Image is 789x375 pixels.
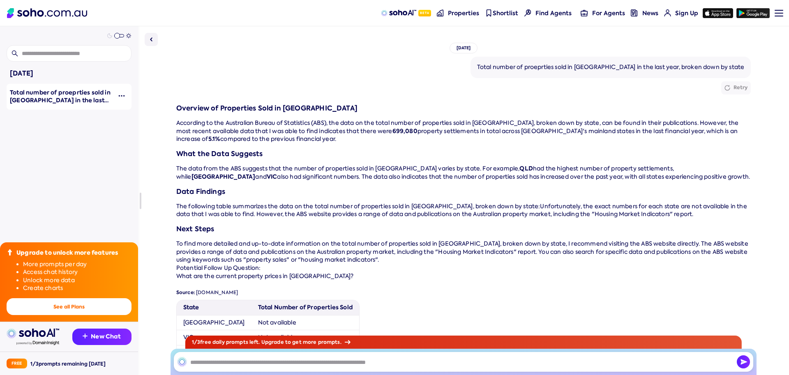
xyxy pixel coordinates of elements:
[72,329,131,345] button: New Chat
[450,43,478,53] div: [DATE]
[208,135,221,143] strong: 5.1%
[736,8,770,18] img: google-play icon
[176,165,674,180] span: had the highest number of property settlements, while
[642,9,658,17] span: News
[7,8,87,18] img: Soho Logo
[345,340,351,344] img: Arrow icon
[675,9,698,17] span: Sign Up
[581,9,588,16] img: for-agents-nav icon
[23,284,131,292] li: Create charts
[177,330,251,345] td: VIC
[176,240,748,263] span: To find more detailed and up-to-date information on the total number of properties sold in [GEOGR...
[176,202,747,218] span: Unfortunately, the exact numbers for each state are not available in the data that I was able to ...
[176,272,751,281] div: What are the current property prices in [GEOGRAPHIC_DATA]?
[185,336,742,349] div: 1 / 3 free daily prompts left. Upgrade to get more prompts.
[631,9,638,16] img: news-nav icon
[524,9,531,16] img: Find agents icon
[176,165,520,172] span: The data from the ABS suggests that the number of properties sold in [GEOGRAPHIC_DATA] varies by ...
[493,9,518,17] span: Shortlist
[176,225,751,233] h3: Next Steps
[176,119,738,135] span: According to the Australian Bureau of Statistics (ABS), the data on the total number of propertie...
[7,329,59,338] img: sohoai logo
[30,360,106,367] div: 1 / 3 prompts remaining [DATE]
[277,173,750,180] span: also had significant numbers. The data also indicates that the number of properties sold has incr...
[664,9,671,16] img: for-agents-nav icon
[724,85,730,91] img: Retry icon
[10,88,111,113] span: Total number of proeprties sold in [GEOGRAPHIC_DATA] in the last year, broken down by state
[381,10,416,16] img: sohoAI logo
[7,359,27,368] div: Free
[7,298,131,315] button: See all Plans
[23,260,131,269] li: More prompts per day
[176,127,738,143] span: property settlements in total across [GEOGRAPHIC_DATA]'s mainland states in the last financial ye...
[7,84,112,110] a: Total number of proeprties sold in [GEOGRAPHIC_DATA] in the last year, broken down by state
[267,173,277,181] strong: VIC
[176,264,261,271] span: Potential Follow Up Question:
[703,8,733,18] img: app-store icon
[737,355,750,368] img: Send icon
[737,355,750,368] button: Send
[191,173,256,181] strong: [GEOGRAPHIC_DATA]
[10,89,112,105] div: Total number of proeprties sold in australia in the last year, broken down by state
[177,357,187,367] img: SohoAI logo black
[519,164,533,173] strong: QLD
[485,9,492,16] img: shortlist-nav icon
[176,188,751,196] h3: Data Findings
[16,249,118,257] div: Upgrade to unlock more features
[7,249,13,255] img: Upgrade icon
[118,92,125,99] img: More icon
[251,300,359,315] th: Total Number of Properties Sold
[83,334,88,338] img: Recommendation icon
[255,173,267,180] span: and
[177,300,251,315] th: State
[535,9,572,17] span: Find Agents
[721,81,751,94] button: Retry
[251,330,359,345] td: Not available
[592,9,625,17] span: For Agents
[177,345,251,361] td: QLD
[16,341,59,345] img: Data provided by Domain Insight
[392,127,418,135] strong: 699,080
[176,289,195,296] strong: Source:
[146,35,156,44] img: Sidebar toggle icon
[23,276,131,285] li: Unlock more data
[418,10,431,16] span: Beta
[477,63,744,71] div: Total number of proeprties sold in [GEOGRAPHIC_DATA] in the last year, broken down by state
[196,289,238,296] a: [DOMAIN_NAME]
[251,315,359,330] td: Not available
[10,68,128,79] div: [DATE]
[176,202,540,210] span: The following table summarizes the data on the total number of properties sold in [GEOGRAPHIC_DAT...
[176,104,751,113] h3: Overview of Properties Sold in [GEOGRAPHIC_DATA]
[437,9,444,16] img: properties-nav icon
[448,9,479,17] span: Properties
[23,268,131,276] li: Access chat history
[220,135,336,143] span: compared to the previous financial year.
[177,315,251,330] td: [GEOGRAPHIC_DATA]
[176,150,751,158] h3: What the Data Suggests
